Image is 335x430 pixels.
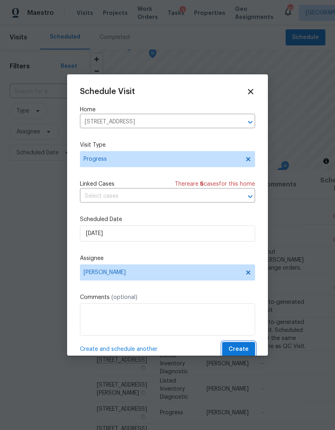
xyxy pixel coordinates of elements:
[80,293,255,301] label: Comments
[84,269,241,276] span: [PERSON_NAME]
[245,191,256,202] button: Open
[200,181,204,187] span: 5
[229,344,249,354] span: Create
[80,141,255,149] label: Visit Type
[80,254,255,262] label: Assignee
[175,180,255,188] span: There are case s for this home
[222,342,255,357] button: Create
[80,180,114,188] span: Linked Cases
[80,215,255,223] label: Scheduled Date
[80,190,233,203] input: Select cases
[80,106,255,114] label: Home
[80,116,233,128] input: Enter in an address
[80,88,135,96] span: Schedule Visit
[84,155,240,163] span: Progress
[246,87,255,96] span: Close
[245,117,256,128] button: Open
[80,345,157,353] span: Create and schedule another
[80,225,255,242] input: M/D/YYYY
[111,295,137,300] span: (optional)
